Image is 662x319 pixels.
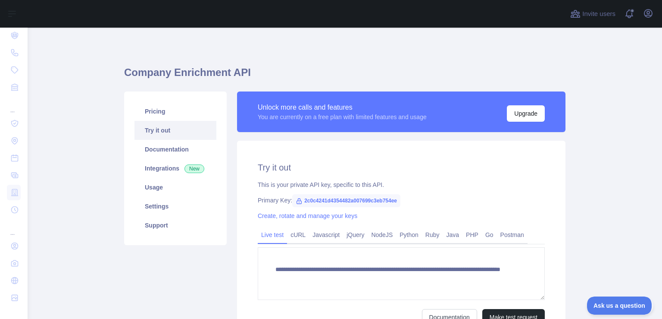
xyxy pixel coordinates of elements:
a: jQuery [343,228,368,242]
iframe: Toggle Customer Support [587,297,653,315]
a: cURL [287,228,309,242]
div: This is your private API key, specific to this API. [258,180,545,189]
div: Unlock more calls and features [258,102,427,113]
div: ... [7,219,21,237]
h1: Company Enrichment API [124,66,565,86]
button: Upgrade [507,105,545,122]
a: Support [134,216,216,235]
div: Primary Key: [258,196,545,205]
a: Usage [134,178,216,197]
a: Javascript [309,228,343,242]
div: You are currently on a free plan with limited features and usage [258,113,427,121]
a: Try it out [134,121,216,140]
a: Integrations New [134,159,216,178]
h2: Try it out [258,161,545,174]
a: Documentation [134,140,216,159]
a: Create, rotate and manage your keys [258,212,357,219]
a: PHP [462,228,482,242]
a: Settings [134,197,216,216]
a: Java [443,228,463,242]
a: Go [482,228,497,242]
div: ... [7,97,21,114]
a: Pricing [134,102,216,121]
span: New [184,164,204,173]
span: Invite users [582,9,615,19]
a: Ruby [422,228,443,242]
button: Invite users [568,7,617,21]
a: NodeJS [368,228,396,242]
a: Live test [258,228,287,242]
a: Postman [497,228,528,242]
a: Python [396,228,422,242]
span: 2c0c4241d4354482a007699c3eb754ee [292,194,400,207]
